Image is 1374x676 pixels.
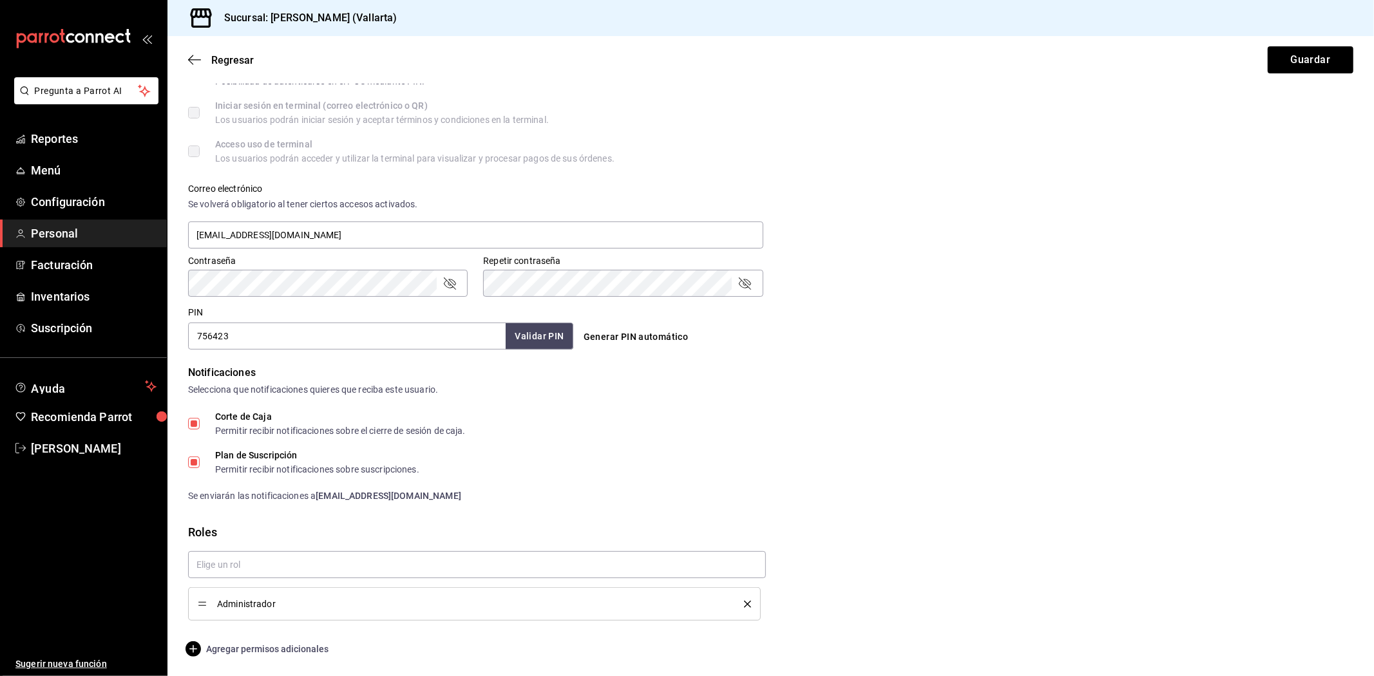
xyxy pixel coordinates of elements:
div: Se enviarán las notificaciones a [188,489,1353,503]
div: Los usuarios podrán acceder y utilizar la terminal para visualizar y procesar pagos de sus órdenes. [215,154,615,163]
input: 3 a 6 dígitos [188,323,506,350]
label: PIN [188,308,203,317]
span: Menú [31,162,157,179]
span: Administrador [217,599,725,608]
span: Configuración [31,193,157,211]
button: delete [735,601,751,608]
button: passwordField [442,276,457,291]
span: Ayuda [31,379,140,394]
span: Facturación [31,256,157,274]
span: Sugerir nueva función [15,657,157,671]
label: Contraseña [188,257,468,266]
span: Personal [31,225,157,242]
div: Permitir recibir notificaciones sobre suscripciones. [215,465,419,474]
div: Roles [188,523,1353,541]
div: Selecciona que notificaciones quieres que reciba este usuario. [188,383,1353,397]
input: Elige un rol [188,551,766,578]
h3: Sucursal: [PERSON_NAME] (Vallarta) [214,10,397,26]
button: Validar PIN [506,323,573,350]
button: Regresar [188,54,254,66]
div: Corte de Caja [215,412,466,421]
span: Pregunta a Parrot AI [35,84,138,98]
span: Reportes [31,130,157,147]
button: passwordField [737,276,752,291]
div: Posibilidad de autenticarse en el POS mediante PIN. [215,77,425,86]
label: Repetir contraseña [483,257,763,266]
span: Suscripción [31,319,157,337]
div: Permitir recibir notificaciones sobre el cierre de sesión de caja. [215,426,466,435]
button: Pregunta a Parrot AI [14,77,158,104]
a: Pregunta a Parrot AI [9,93,158,107]
button: open_drawer_menu [142,33,152,44]
div: Se volverá obligatorio al tener ciertos accesos activados. [188,198,763,211]
span: Regresar [211,54,254,66]
button: Agregar permisos adicionales [188,641,329,657]
div: Iniciar sesión en terminal (correo electrónico o QR) [215,101,549,110]
button: Generar PIN automático [578,325,694,349]
span: Recomienda Parrot [31,408,157,426]
div: Notificaciones [188,365,1353,380]
label: Correo electrónico [188,185,763,194]
div: Los usuarios podrán iniciar sesión y aceptar términos y condiciones en la terminal. [215,115,549,124]
div: Acceso uso de terminal [215,140,615,149]
button: Guardar [1268,46,1353,73]
span: Inventarios [31,288,157,305]
div: Plan de Suscripción [215,451,419,460]
span: [PERSON_NAME] [31,440,157,457]
strong: [EMAIL_ADDRESS][DOMAIN_NAME] [316,491,461,501]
